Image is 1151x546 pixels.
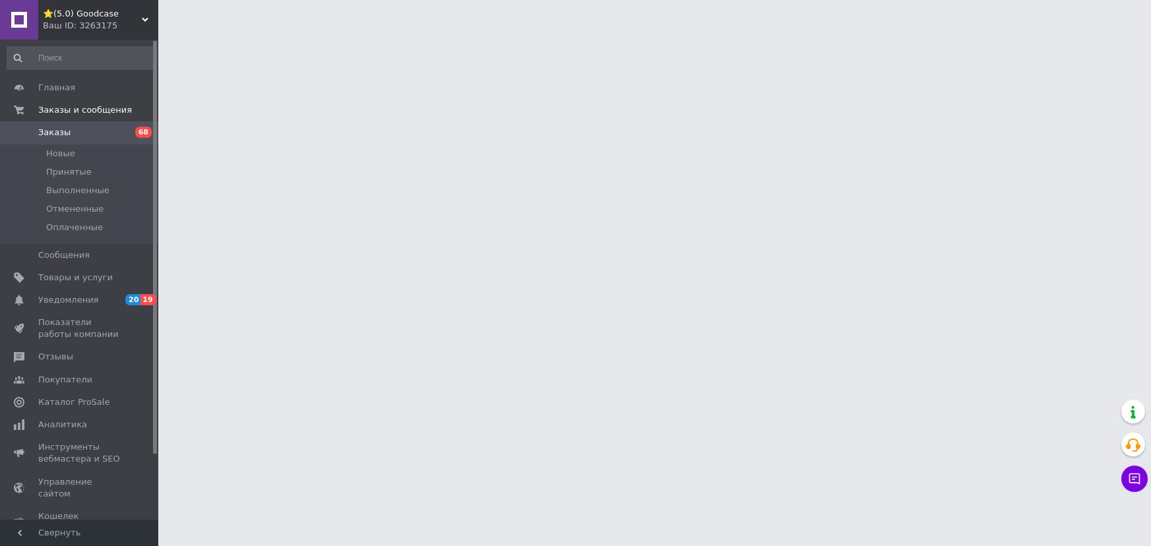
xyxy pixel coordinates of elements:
span: Управление сайтом [38,476,122,500]
span: Заказы и сообщения [38,104,132,116]
span: Выполненные [46,185,109,197]
span: Отмененные [46,203,104,215]
span: Товары и услуги [38,272,113,284]
span: Принятые [46,166,92,178]
span: Инструменты вебмастера и SEO [38,441,122,465]
span: Сообщения [38,249,90,261]
span: Уведомления [38,294,98,306]
input: Поиск [7,46,155,70]
span: Заказы [38,127,71,138]
div: Ваш ID: 3263175 [43,20,158,32]
span: Каталог ProSale [38,396,109,408]
span: 19 [140,294,156,305]
span: 68 [135,127,152,138]
span: Кошелек компании [38,510,122,534]
span: ⭐️(5.0) Goodcase [43,8,142,20]
span: Показатели работы компании [38,317,122,340]
span: Аналитика [38,419,87,431]
span: Покупатели [38,374,92,386]
span: 20 [125,294,140,305]
span: Отзывы [38,351,73,363]
button: Чат с покупателем [1121,466,1148,492]
span: Главная [38,82,75,94]
span: Оплаченные [46,222,103,233]
span: Новые [46,148,75,160]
